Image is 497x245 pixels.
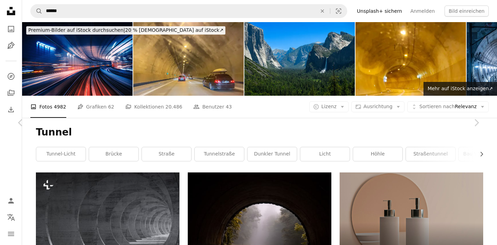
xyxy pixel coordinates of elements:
[4,194,18,208] a: Anmelden / Registrieren
[188,223,331,229] a: Straßentunnel-Tapete
[407,101,489,112] button: Sortieren nachRelevanz
[330,4,347,18] button: Visuelle Suche
[26,26,225,35] div: 20 % [DEMOGRAPHIC_DATA] auf iStock ↗
[4,210,18,224] button: Sprache
[300,147,350,161] a: Licht
[247,147,297,161] a: Dunkler Tunnel
[355,22,466,96] img: Road tunnel
[165,103,182,111] span: 20.486
[22,22,133,96] img: Dynamische Bewegungsunschärfe-Szene einer Hochgeschwindigkeits-Einschienenbahn in Tokio bei Nacht
[89,147,138,161] a: Brücke
[4,69,18,83] a: Entdecken
[28,27,125,33] span: Premium-Bilder auf iStock durchsuchen |
[419,103,477,110] span: Relevanz
[193,96,232,118] a: Benutzer 43
[244,22,355,96] img: Yosemite Valley From Tunnel View Point
[142,147,191,161] a: Straße
[4,39,18,53] a: Grafiken
[226,103,232,111] span: 43
[428,86,493,91] span: Mehr auf iStock anzeigen ↗
[36,126,483,139] h1: Tunnel
[363,104,392,109] span: Ausrichtung
[36,147,86,161] a: Tunnel-Licht
[77,96,114,118] a: Grafiken 62
[4,86,18,100] a: Kollektionen
[4,22,18,36] a: Fotos
[125,96,182,118] a: Kollektionen 20.486
[353,147,402,161] a: Höhle
[351,101,405,112] button: Ausrichtung
[22,22,230,39] a: Premium-Bilder auf iStock durchsuchen|20 % [DEMOGRAPHIC_DATA] auf iStock↗
[419,104,455,109] span: Sortieren nach
[4,227,18,241] button: Menü
[133,22,244,96] img: Autobahntunnel in Deutschland mit Verkehr
[315,4,330,18] button: Löschen
[195,147,244,161] a: Tunnelstraße
[353,6,406,17] a: Unsplash+ sichern
[30,4,347,18] form: Finden Sie Bildmaterial auf der ganzen Webseite
[321,104,337,109] span: Lizenz
[406,147,455,161] a: Straßentunnel
[31,4,42,18] button: Unsplash suchen
[456,89,497,156] a: Weiter
[406,6,439,17] a: Anmelden
[423,82,497,96] a: Mehr auf iStock anzeigen↗
[309,101,349,112] button: Lizenz
[108,103,114,111] span: 62
[36,223,179,229] a: Tunnelinnenraum aus Beton mit perspektivischer Wirkung. 3D-Illustration
[445,6,489,17] button: Bild einreichen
